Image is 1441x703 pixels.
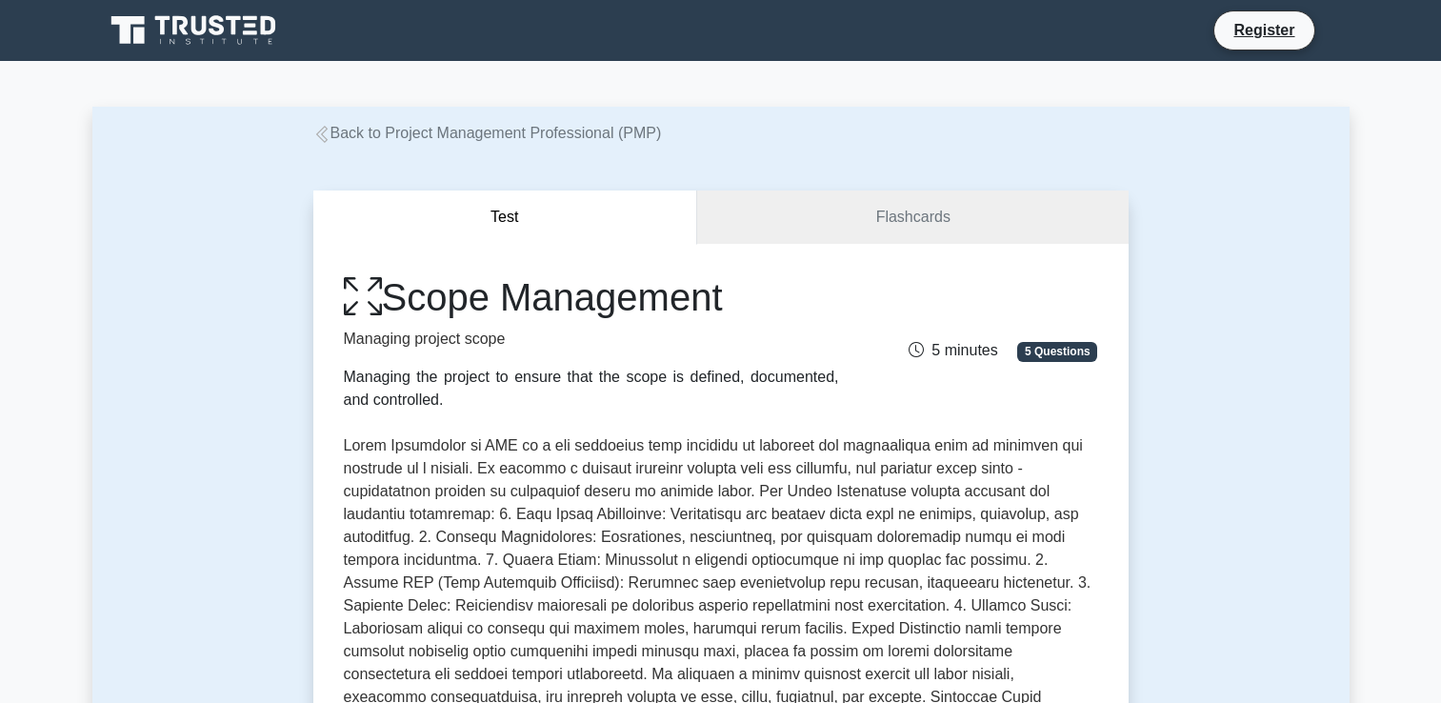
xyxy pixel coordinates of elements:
span: 5 Questions [1017,342,1097,361]
a: Back to Project Management Professional (PMP) [313,125,662,141]
a: Flashcards [697,191,1128,245]
h1: Scope Management [344,274,839,320]
a: Register [1222,18,1306,42]
p: Managing project scope [344,328,839,351]
div: Managing the project to ensure that the scope is defined, documented, and controlled. [344,366,839,412]
span: 5 minutes [909,342,997,358]
button: Test [313,191,698,245]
